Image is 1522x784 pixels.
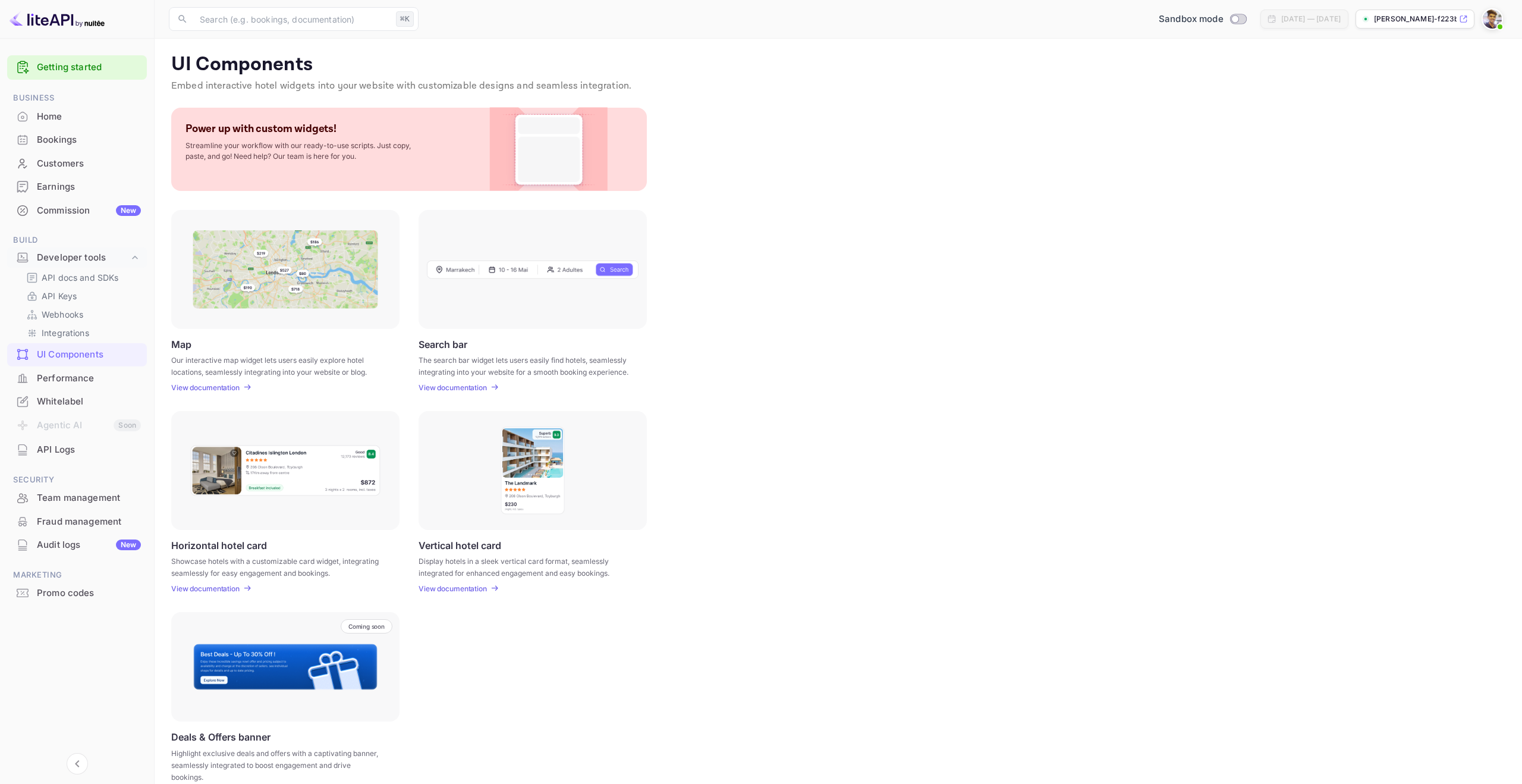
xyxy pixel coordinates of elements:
img: Horizontal hotel card Frame [190,444,381,497]
img: Vinamra Sharma [1483,10,1502,29]
a: Bookings [7,128,147,150]
a: UI Components [7,343,147,365]
a: View documentation [419,383,490,392]
p: UI Components [171,53,1505,77]
div: Webhooks [21,306,142,323]
div: UI Components [7,343,147,366]
p: Coming soon [348,623,385,630]
div: API docs and SDKs [21,269,142,286]
div: Performance [7,367,147,390]
span: Business [7,92,147,105]
a: CommissionNew [7,199,147,221]
img: LiteAPI logo [10,10,105,29]
a: Whitelabel [7,390,147,412]
a: Webhooks [26,308,137,321]
img: Search Frame [427,260,639,279]
span: Sandbox mode [1159,12,1224,26]
p: View documentation [419,584,487,593]
a: Audit logsNew [7,534,147,556]
div: New [116,540,141,550]
div: CommissionNew [7,199,147,222]
a: Team management [7,487,147,509]
a: API Keys [26,290,137,302]
img: Banner Frame [193,643,378,691]
a: Promo codes [7,582,147,604]
div: Promo codes [37,587,141,600]
p: Vertical hotel card [419,540,501,551]
div: Fraud management [7,510,147,534]
p: Deals & Offers banner [171,731,271,743]
p: Map [171,338,191,350]
div: Customers [37,157,141,171]
div: [DATE] — [DATE] [1281,14,1341,24]
p: Search bar [419,338,467,350]
p: Showcase hotels with a customizable card widget, integrating seamlessly for easy engagement and b... [171,556,385,577]
div: Earnings [37,180,141,194]
div: Home [7,105,147,128]
div: Whitelabel [7,390,147,413]
p: Integrations [42,327,89,339]
p: API Keys [42,290,77,302]
a: Integrations [26,327,137,339]
p: Power up with custom widgets! [185,122,337,136]
div: Bookings [37,133,141,147]
div: Switch to Production mode [1154,12,1251,26]
div: Whitelabel [37,395,141,409]
div: Earnings [7,175,147,199]
img: Map Frame [193,230,378,309]
div: Bookings [7,128,147,152]
p: API docs and SDKs [42,271,119,284]
a: Earnings [7,175,147,197]
div: Developer tools [37,251,129,265]
p: Streamline your workflow with our ready-to-use scripts. Just copy, paste, and go! Need help? Our ... [185,140,423,162]
p: Horizontal hotel card [171,540,267,551]
div: Promo codes [7,582,147,605]
div: Getting started [7,55,147,80]
input: Search (e.g. bookings, documentation) [193,7,391,31]
div: Customers [7,152,147,175]
span: Security [7,473,147,487]
a: View documentation [171,584,243,593]
div: API Logs [37,443,141,457]
div: Integrations [21,324,142,341]
p: Embed interactive hotel widgets into your website with customizable designs and seamless integrat... [171,79,1505,93]
span: Marketing [7,569,147,582]
a: Performance [7,367,147,389]
p: The search bar widget lets users easily find hotels, seamlessly integrating into your website for... [419,355,632,376]
p: [PERSON_NAME]-f223b.n... [1374,14,1457,24]
div: ⌘K [396,11,414,27]
div: API Logs [7,438,147,462]
a: API docs and SDKs [26,271,137,284]
div: Commission [37,204,141,218]
span: Build [7,234,147,247]
a: Customers [7,152,147,174]
button: Collapse navigation [67,753,88,774]
a: API Logs [7,438,147,460]
p: Our interactive map widget lets users easily explore hotel locations, seamlessly integrating into... [171,355,385,376]
a: Home [7,105,147,127]
div: Home [37,110,141,124]
a: Getting started [37,61,141,74]
a: View documentation [171,383,243,392]
div: Performance [37,372,141,385]
a: Fraud management [7,510,147,532]
p: Webhooks [42,308,83,321]
p: Highlight exclusive deals and offers with a captivating banner, seamlessly integrated to boost en... [171,748,385,783]
p: View documentation [419,383,487,392]
img: Vertical hotel card Frame [500,426,565,515]
div: Team management [37,491,141,505]
a: View documentation [419,584,490,593]
p: View documentation [171,584,240,593]
div: Audit logsNew [7,534,147,557]
img: Custom Widget PNG [501,108,597,191]
p: Display hotels in a sleek vertical card format, seamlessly integrated for enhanced engagement and... [419,556,632,577]
div: API Keys [21,287,142,305]
p: View documentation [171,383,240,392]
div: Audit logs [37,538,141,552]
div: New [116,205,141,216]
div: Team management [7,487,147,510]
div: Developer tools [7,247,147,268]
div: UI Components [37,348,141,362]
div: Fraud management [37,515,141,529]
